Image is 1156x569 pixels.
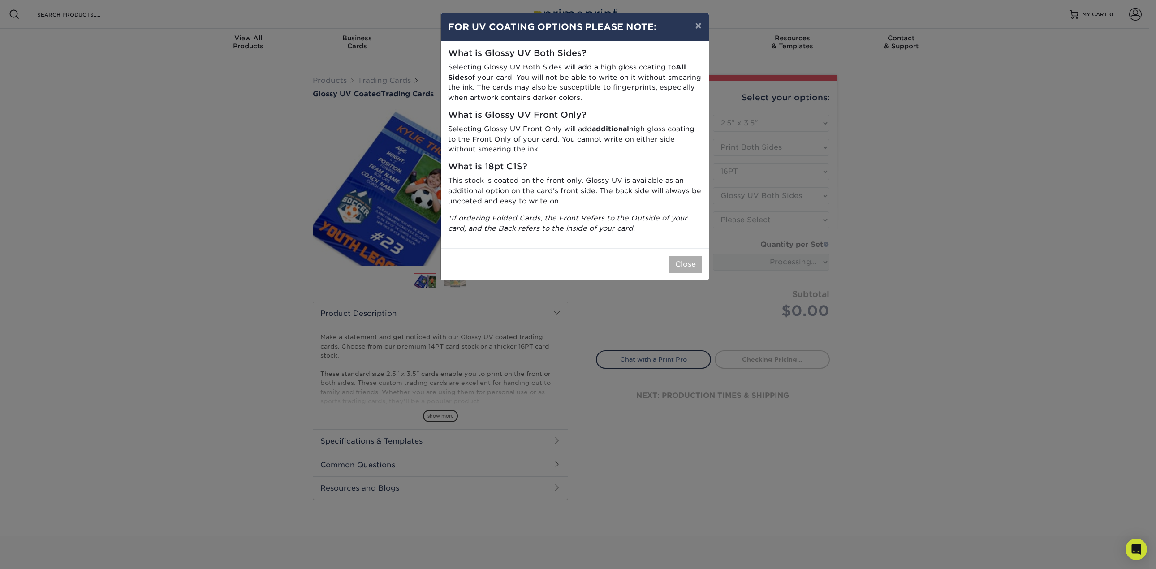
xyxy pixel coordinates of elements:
[448,124,702,155] p: Selecting Glossy UV Front Only will add high gloss coating to the Front Only of your card. You ca...
[448,20,702,34] h4: FOR UV COATING OPTIONS PLEASE NOTE:
[448,62,702,103] p: Selecting Glossy UV Both Sides will add a high gloss coating to of your card. You will not be abl...
[688,13,708,38] button: ×
[448,162,702,172] h5: What is 18pt C1S?
[669,256,702,273] button: Close
[448,63,686,82] strong: All Sides
[448,214,687,233] i: *If ordering Folded Cards, the Front Refers to the Outside of your card, and the Back refers to t...
[1126,539,1147,560] div: Open Intercom Messenger
[448,176,702,206] p: This stock is coated on the front only. Glossy UV is available as an additional option on the car...
[448,48,702,59] h5: What is Glossy UV Both Sides?
[448,110,702,121] h5: What is Glossy UV Front Only?
[592,125,629,133] strong: additional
